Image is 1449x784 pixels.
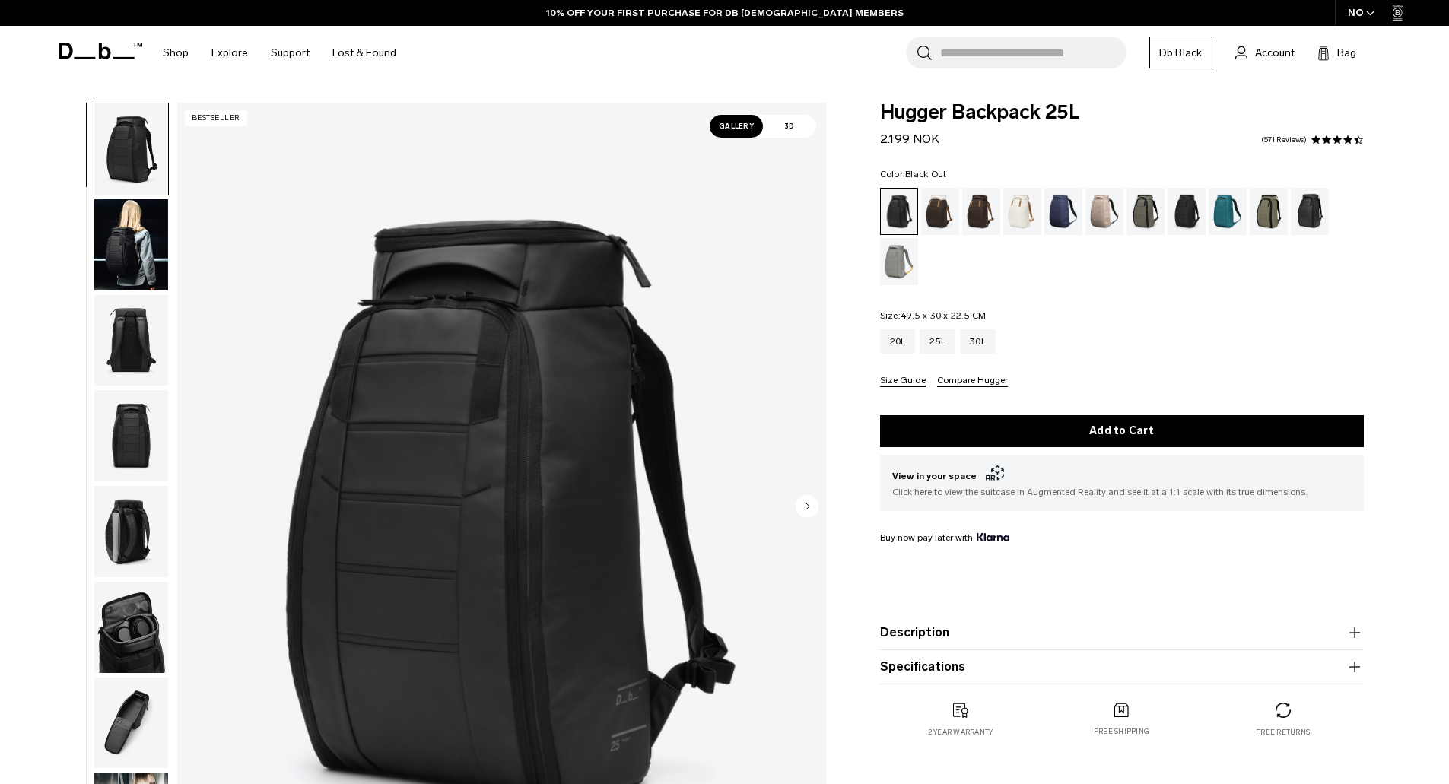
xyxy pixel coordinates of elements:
[880,238,918,285] a: Sand Grey
[1126,188,1165,235] a: Forest Green
[94,582,168,673] img: Hugger Backpack 25L Black Out
[1044,188,1082,235] a: Blue Hour
[1261,136,1307,144] a: 571 reviews
[1149,37,1212,68] a: Db Black
[1003,188,1041,235] a: Oatmilk
[94,390,168,481] img: Hugger Backpack 25L Black Out
[1094,726,1149,737] p: Free shipping
[1291,188,1329,235] a: Reflective Black
[1250,188,1288,235] a: Mash Green
[94,295,168,386] img: Hugger Backpack 25L Black Out
[94,581,169,674] button: Hugger Backpack 25L Black Out
[880,170,947,179] legend: Color:
[1317,43,1356,62] button: Bag
[892,485,1352,499] span: Click here to view the suitcase in Augmented Reality and see it at a 1:1 scale with its true dime...
[94,677,169,770] button: Hugger Backpack 25L Black Out
[94,678,168,769] img: Hugger Backpack 25L Black Out
[880,624,1364,642] button: Description
[1255,45,1295,61] span: Account
[94,294,169,387] button: Hugger Backpack 25L Black Out
[94,389,169,482] button: Hugger Backpack 25L Black Out
[880,455,1364,511] button: View in your space Click here to view the suitcase in Augmented Reality and see it at a 1:1 scale...
[271,26,310,80] a: Support
[710,115,763,138] span: Gallery
[880,376,926,387] button: Size Guide
[94,198,169,291] button: Hugger Backpack 25L Black Out
[763,115,816,138] span: 3D
[94,199,168,290] img: Hugger Backpack 25L Black Out
[94,103,169,195] button: Hugger Backpack 25L Black Out
[928,727,993,738] p: 2 year warranty
[977,533,1009,541] img: {"height" => 20, "alt" => "Klarna"}
[960,329,996,354] a: 30L
[962,188,1000,235] a: Espresso
[1085,188,1123,235] a: Fogbow Beige
[880,415,1364,447] button: Add to Cart
[921,188,959,235] a: Cappuccino
[1337,45,1356,61] span: Bag
[892,467,1352,485] span: View in your space
[546,6,904,20] a: 10% OFF YOUR FIRST PURCHASE FOR DB [DEMOGRAPHIC_DATA] MEMBERS
[1168,188,1206,235] a: Charcoal Grey
[880,188,918,235] a: Black Out
[920,329,955,354] a: 25L
[1235,43,1295,62] a: Account
[937,376,1008,387] button: Compare Hugger
[796,494,818,520] button: Next slide
[880,103,1364,122] span: Hugger Backpack 25L
[1256,727,1310,738] p: Free returns
[880,132,939,146] span: 2.199 NOK
[901,310,987,321] span: 49.5 x 30 x 22.5 CM
[905,169,946,179] span: Black Out
[94,485,169,578] button: Hugger Backpack 25L Black Out
[163,26,189,80] a: Shop
[880,658,1364,676] button: Specifications
[1209,188,1247,235] a: Midnight Teal
[185,110,247,126] p: Bestseller
[151,26,408,80] nav: Main Navigation
[332,26,396,80] a: Lost & Found
[211,26,248,80] a: Explore
[880,531,1009,544] span: Buy now pay later with
[880,311,987,320] legend: Size:
[94,486,168,577] img: Hugger Backpack 25L Black Out
[880,329,916,354] a: 20L
[94,103,168,195] img: Hugger Backpack 25L Black Out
